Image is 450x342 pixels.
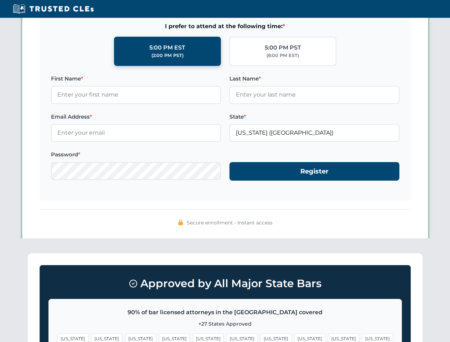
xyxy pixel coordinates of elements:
[229,74,399,83] label: Last Name
[229,162,399,181] button: Register
[151,52,183,59] div: (2:00 PM PST)
[51,86,221,104] input: Enter your first name
[229,113,399,121] label: State
[11,4,96,14] img: Trusted CLEs
[48,274,402,293] h3: Approved by All Major State Bars
[51,22,399,31] span: I prefer to attend at the following time:
[149,43,185,52] div: 5:00 PM EST
[51,113,221,121] label: Email Address
[51,124,221,142] input: Enter your email
[187,219,273,227] span: Secure enrollment • Instant access
[51,74,221,83] label: First Name
[229,86,399,104] input: Enter your last name
[57,320,393,328] p: +27 States Approved
[267,52,299,59] div: (8:00 PM EST)
[229,124,399,142] input: California (CA)
[178,219,183,225] img: 🔒
[265,43,301,52] div: 5:00 PM PST
[51,150,221,159] label: Password
[57,308,393,317] p: 90% of bar licensed attorneys in the [GEOGRAPHIC_DATA] covered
